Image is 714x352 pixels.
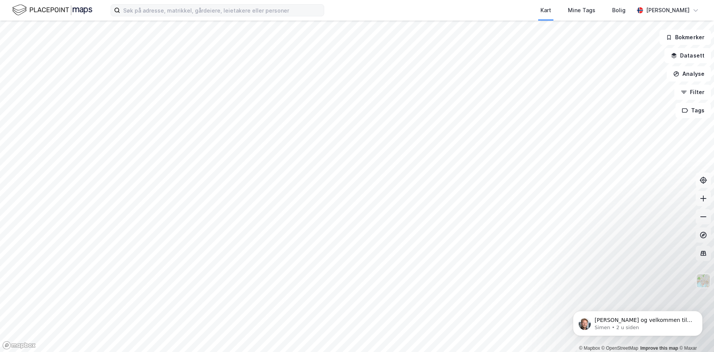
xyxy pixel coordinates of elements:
div: Bolig [612,6,626,15]
a: Improve this map [640,346,678,351]
button: Bokmerker [659,30,711,45]
div: Kart [540,6,551,15]
iframe: Intercom notifications melding [561,295,714,348]
div: [PERSON_NAME] [646,6,690,15]
button: Filter [674,85,711,100]
input: Søk på adresse, matrikkel, gårdeiere, leietakere eller personer [120,5,324,16]
div: Mine Tags [568,6,595,15]
a: Mapbox [579,346,600,351]
a: OpenStreetMap [601,346,638,351]
button: Analyse [667,66,711,82]
img: Z [696,274,711,288]
button: Datasett [664,48,711,63]
a: Mapbox homepage [2,341,36,350]
button: Tags [675,103,711,118]
img: logo.f888ab2527a4732fd821a326f86c7f29.svg [12,3,92,17]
